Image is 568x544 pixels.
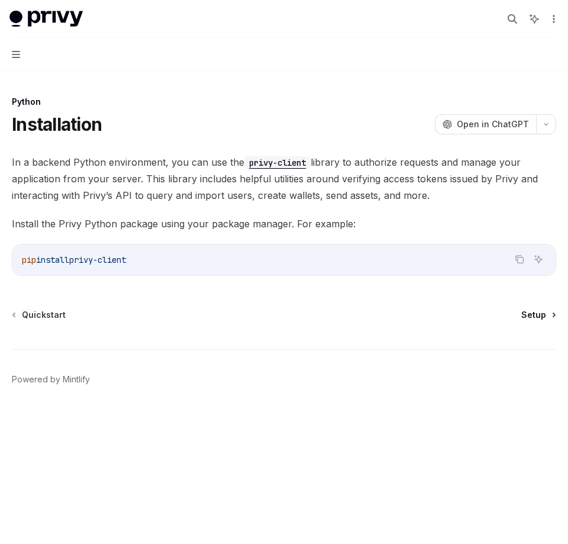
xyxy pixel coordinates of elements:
span: In a backend Python environment, you can use the library to authorize requests and manage your ap... [12,154,556,204]
a: Setup [521,309,555,321]
code: privy-client [244,156,311,169]
button: More actions [547,11,559,27]
span: install [36,255,69,265]
a: Powered by Mintlify [12,374,90,385]
span: Open in ChatGPT [457,118,529,130]
button: Ask AI [531,252,546,267]
img: light logo [9,11,83,27]
a: Quickstart [13,309,66,321]
button: Open in ChatGPT [435,114,536,134]
span: Setup [521,309,546,321]
a: privy-client [244,156,311,168]
div: Python [12,96,556,108]
span: pip [22,255,36,265]
h1: Installation [12,114,102,135]
span: Install the Privy Python package using your package manager. For example: [12,215,556,232]
span: Quickstart [22,309,66,321]
button: Copy the contents from the code block [512,252,527,267]
span: privy-client [69,255,126,265]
